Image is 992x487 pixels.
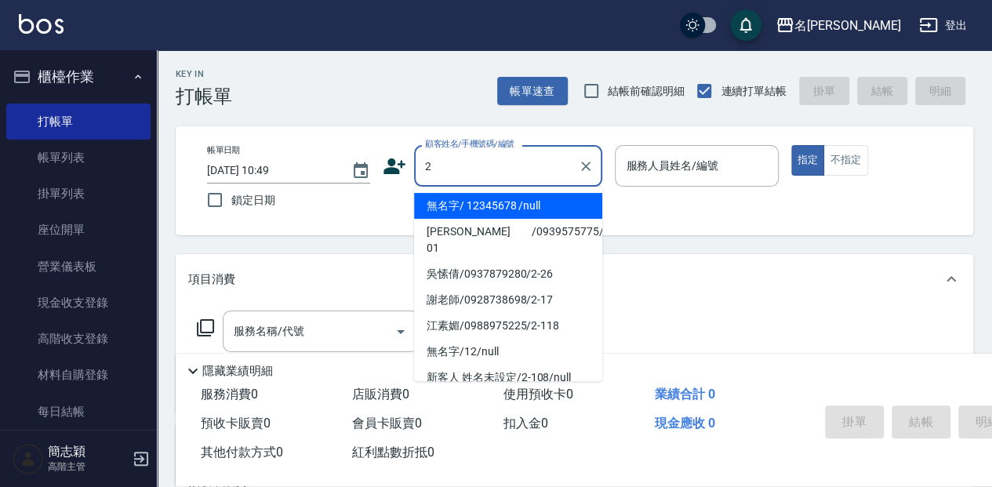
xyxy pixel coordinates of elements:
[19,14,64,34] img: Logo
[48,444,128,460] h5: 簡志穎
[6,212,151,248] a: 座位開單
[188,271,235,288] p: 項目消費
[342,152,380,190] button: Choose date, selected date is 2025-08-26
[414,219,602,261] li: [PERSON_NAME] /0939575775/2-01
[414,339,602,365] li: 無名字/12/null
[176,69,232,79] h2: Key In
[352,416,422,431] span: 會員卡販賣 0
[388,319,413,344] button: Open
[6,140,151,176] a: 帳單列表
[6,357,151,393] a: 材料自購登錄
[176,254,973,304] div: 項目消費
[6,430,151,466] a: 排班表
[791,145,825,176] button: 指定
[913,11,973,40] button: 登出
[655,416,715,431] span: 現金應收 0
[769,9,907,42] button: 名[PERSON_NAME]
[231,192,275,209] span: 鎖定日期
[823,145,867,176] button: 不指定
[201,387,258,402] span: 服務消費 0
[414,193,602,219] li: 無名字/ 12345678 /null
[414,313,602,339] li: 江素媚/0988975225/2-118
[503,387,573,402] span: 使用預收卡 0
[6,249,151,285] a: 營業儀表板
[414,261,602,287] li: 吳愫倩/0937879280/2-26
[201,445,283,460] span: 其他付款方式 0
[352,445,434,460] span: 紅利點數折抵 0
[503,416,548,431] span: 扣入金 0
[497,77,568,106] button: 帳單速查
[202,363,273,380] p: 隱藏業績明細
[414,365,602,391] li: 新客人 姓名未設定/2-108/null
[207,158,336,184] input: YYYY/MM/DD hh:mm
[6,104,151,140] a: 打帳單
[6,176,151,212] a: 掛單列表
[721,83,787,100] span: 連續打單結帳
[176,85,232,107] h3: 打帳單
[575,155,597,177] button: Clear
[730,9,761,41] button: save
[6,394,151,430] a: 每日結帳
[13,443,44,474] img: Person
[352,387,409,402] span: 店販消費 0
[201,416,271,431] span: 預收卡販賣 0
[207,144,240,156] label: 帳單日期
[425,138,514,150] label: 顧客姓名/手機號碼/編號
[655,387,715,402] span: 業績合計 0
[414,287,602,313] li: 謝老師/0928738698/2-17
[794,16,900,35] div: 名[PERSON_NAME]
[608,83,685,100] span: 結帳前確認明細
[48,460,128,474] p: 高階主管
[6,321,151,357] a: 高階收支登錄
[6,285,151,321] a: 現金收支登錄
[6,56,151,97] button: 櫃檯作業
